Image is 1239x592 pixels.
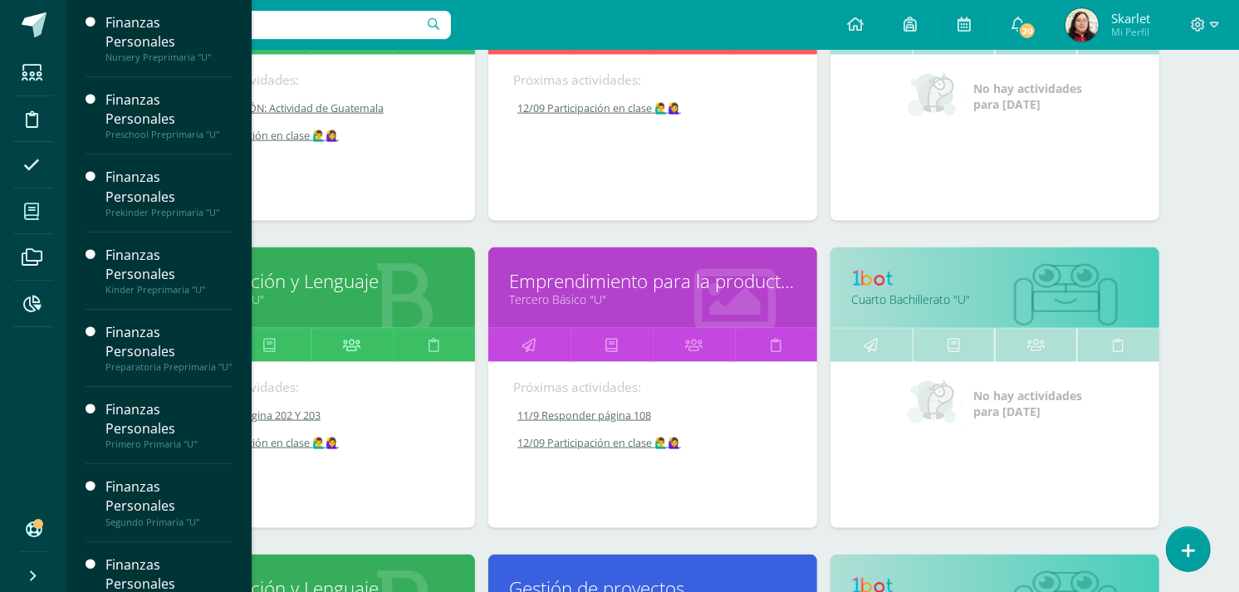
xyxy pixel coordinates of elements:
[513,101,794,115] a: 12/09 Participación en clase 🙋‍♂️🙋‍♀️
[171,436,452,450] a: 12/09 Participación en clase 🙋‍♂️🙋‍♀️
[105,438,232,450] div: Primero Primaria "U"
[105,516,232,528] div: Segundo Primaria "U"
[171,129,452,143] a: 12/09 Participación en clase 🙋‍♂️🙋‍♀️
[1065,8,1099,42] img: dbffebcdb1147f6a6764b037b1bfced6.png
[974,81,1083,112] span: No hay actividades para [DATE]
[105,361,232,373] div: Preparatoria Preprimaria "U"
[513,379,792,396] div: Próximas actividades:
[105,400,232,438] div: Finanzas Personales
[171,101,452,115] a: 11/09 REDACCIÓN: Actividad de Guatemala
[974,388,1083,419] span: No hay actividades para [DATE]
[167,291,454,307] a: Tercero Básico "U"
[105,284,232,296] div: Kinder Preprimaria "U"
[105,323,232,373] a: Finanzas PersonalesPreparatoria Preprimaria "U"
[171,409,452,423] a: 11/9 COMU - Página 202 Y 203
[513,436,794,450] a: 12/09 Participación en clase 🙋‍♂️🙋‍♀️
[1014,264,1118,327] img: bot1.png
[105,400,232,450] a: Finanzas PersonalesPrimero Primaria "U"
[105,51,232,63] div: Nursery Preprimaria "U"
[77,11,451,39] input: Busca un usuario...
[105,13,232,63] a: Finanzas PersonalesNursery Preprimaria "U"
[908,379,962,428] img: no_activities_small.png
[105,129,232,140] div: Preschool Preprimaria "U"
[105,168,232,218] a: Finanzas PersonalesPrekinder Preprimaria "U"
[851,268,901,288] img: 1bot.png
[171,379,450,396] div: Próximas actividades:
[105,13,232,51] div: Finanzas Personales
[513,71,792,89] div: Próximas actividades:
[105,207,232,218] div: Prekinder Preprimaria "U"
[105,91,232,129] div: Finanzas Personales
[167,268,454,294] a: Comunicación y Lenguaje
[105,477,232,527] a: Finanzas PersonalesSegundo Primaria "U"
[105,91,232,140] a: Finanzas PersonalesPreschool Preprimaria "U"
[1111,25,1150,39] span: Mi Perfil
[105,168,232,206] div: Finanzas Personales
[171,71,450,89] div: Próximas actividades:
[513,409,794,423] a: 11/9 Responder página 108
[105,323,232,361] div: Finanzas Personales
[105,477,232,516] div: Finanzas Personales
[851,291,1139,307] a: Cuarto Bachillerato "U"
[908,71,962,121] img: no_activities_small.png
[509,268,796,294] a: Emprendimiento para la productividad
[105,246,232,296] a: Finanzas PersonalesKinder Preprimaria "U"
[1111,10,1150,27] span: Skarlet
[509,291,796,307] a: Tercero Básico "U"
[1018,22,1036,40] span: 20
[105,246,232,284] div: Finanzas Personales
